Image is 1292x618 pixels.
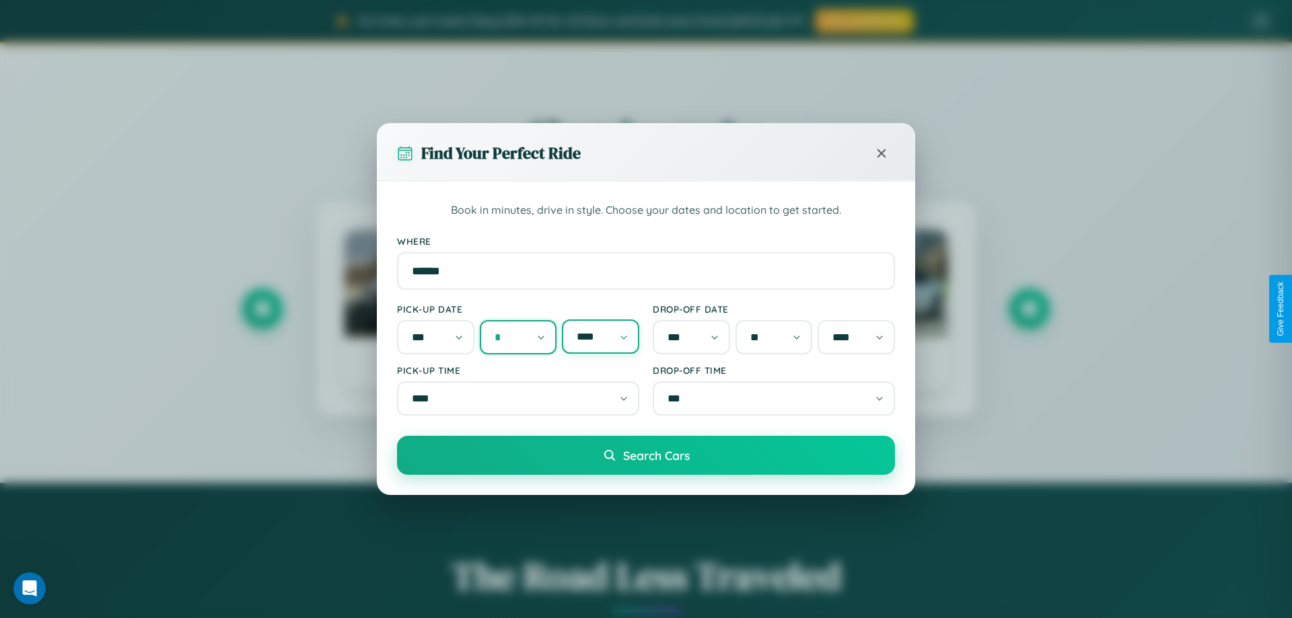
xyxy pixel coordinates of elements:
label: Where [397,235,895,247]
span: Search Cars [623,448,690,463]
label: Pick-up Date [397,303,639,315]
h3: Find Your Perfect Ride [421,142,581,164]
label: Drop-off Date [653,303,895,315]
label: Drop-off Time [653,364,895,376]
button: Search Cars [397,436,895,475]
p: Book in minutes, drive in style. Choose your dates and location to get started. [397,202,895,219]
label: Pick-up Time [397,364,639,376]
